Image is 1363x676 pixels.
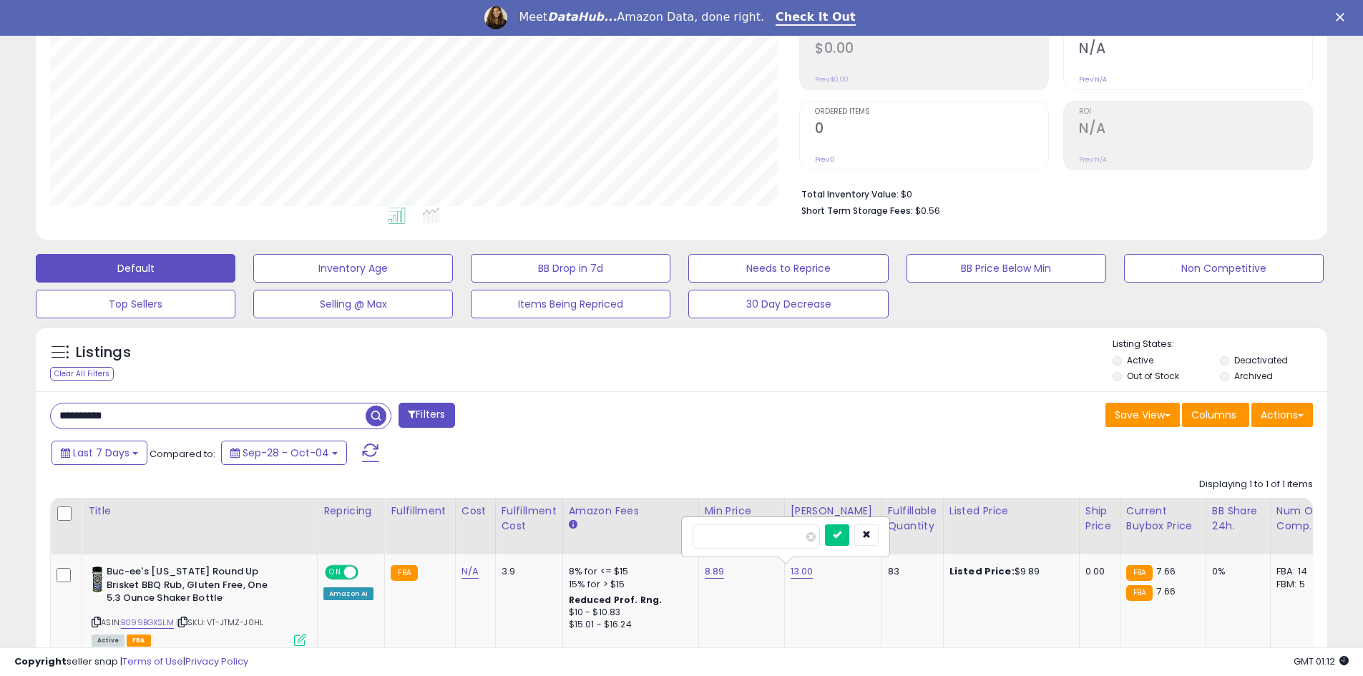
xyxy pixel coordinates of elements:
a: N/A [461,564,479,579]
button: 30 Day Decrease [688,290,888,318]
div: FBA: 14 [1276,565,1324,578]
div: $10 - $10.83 [569,607,688,619]
small: Prev: N/A [1079,155,1107,164]
span: ROI [1079,108,1312,116]
div: Title [88,504,311,519]
span: Ordered Items [815,108,1048,116]
small: FBA [1126,585,1153,601]
label: Archived [1234,370,1273,382]
button: Default [36,254,235,283]
label: Deactivated [1234,354,1288,366]
div: Current Buybox Price [1126,504,1200,534]
span: Sep-28 - Oct-04 [243,446,329,460]
b: Total Inventory Value: [801,188,899,200]
button: BB Price Below Min [907,254,1106,283]
div: ASIN: [92,565,306,645]
span: Compared to: [150,447,215,461]
p: Listing States: [1113,338,1327,351]
div: Meet Amazon Data, done right. [519,10,764,24]
div: 0% [1212,565,1259,578]
button: Top Sellers [36,290,235,318]
span: Last 7 Days [73,446,130,460]
small: Prev: 0 [815,155,835,164]
span: 2025-10-13 01:12 GMT [1294,655,1349,668]
button: Columns [1182,403,1249,427]
div: Cost [461,504,489,519]
small: Amazon Fees. [569,519,577,532]
span: $0.56 [915,204,940,217]
div: Min Price [705,504,778,519]
a: 8.89 [705,564,725,579]
button: Inventory Age [253,254,453,283]
a: Privacy Policy [185,655,248,668]
div: Close [1336,13,1350,21]
li: $0 [801,185,1302,202]
div: Fulfillment Cost [502,504,557,534]
div: seller snap | | [14,655,248,669]
div: 3.9 [502,565,552,578]
img: Profile image for Georgie [484,6,507,29]
div: Fulfillment [391,504,449,519]
span: Columns [1191,408,1236,422]
i: DataHub... [547,10,617,24]
h5: Listings [76,343,131,363]
div: $15.01 - $16.24 [569,619,688,631]
small: FBA [391,565,417,581]
div: 83 [888,565,932,578]
b: Listed Price: [949,564,1015,578]
h2: N/A [1079,120,1312,139]
span: | SKU: VT-JTMZ-J0HL [176,617,263,628]
button: Selling @ Max [253,290,453,318]
div: Repricing [323,504,378,519]
button: Non Competitive [1124,254,1324,283]
span: All listings currently available for purchase on Amazon [92,635,124,647]
span: ON [326,567,344,579]
strong: Copyright [14,655,67,668]
button: Last 7 Days [52,441,147,465]
h2: $0.00 [815,40,1048,59]
button: Filters [399,403,454,428]
div: Listed Price [949,504,1073,519]
a: 13.00 [791,564,814,579]
div: 8% for <= $15 [569,565,688,578]
div: Amazon Fees [569,504,693,519]
a: B099BGXSLM [121,617,174,629]
b: Buc-ee's [US_STATE] Round Up Brisket BBQ Rub, Gluten Free, One 5.3 Ounce Shaker Bottle [107,565,280,609]
div: Fulfillable Quantity [888,504,937,534]
img: 41gqcYz7b8S._SL40_.jpg [92,565,103,594]
span: 7.66 [1156,584,1176,598]
div: $9.89 [949,565,1068,578]
small: Prev: N/A [1079,75,1107,84]
button: Actions [1251,403,1313,427]
div: Displaying 1 to 1 of 1 items [1199,478,1313,491]
div: Amazon AI [323,587,373,600]
small: FBA [1126,565,1153,581]
div: Num of Comp. [1276,504,1329,534]
span: FBA [127,635,151,647]
div: BB Share 24h. [1212,504,1264,534]
b: Short Term Storage Fees: [801,205,913,217]
div: [PERSON_NAME] [791,504,876,519]
small: Prev: $0.00 [815,75,849,84]
button: BB Drop in 7d [471,254,670,283]
span: OFF [356,567,379,579]
button: Items Being Repriced [471,290,670,318]
label: Active [1127,354,1153,366]
div: 0.00 [1085,565,1109,578]
div: Ship Price [1085,504,1114,534]
span: 7.66 [1156,564,1176,578]
div: 15% for > $15 [569,578,688,591]
h2: N/A [1079,40,1312,59]
div: FBM: 5 [1276,578,1324,591]
div: Clear All Filters [50,367,114,381]
a: Terms of Use [122,655,183,668]
b: Reduced Prof. Rng. [569,594,663,606]
button: Sep-28 - Oct-04 [221,441,347,465]
button: Save View [1105,403,1180,427]
label: Out of Stock [1127,370,1179,382]
button: Needs to Reprice [688,254,888,283]
h2: 0 [815,120,1048,139]
a: Check It Out [776,10,856,26]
